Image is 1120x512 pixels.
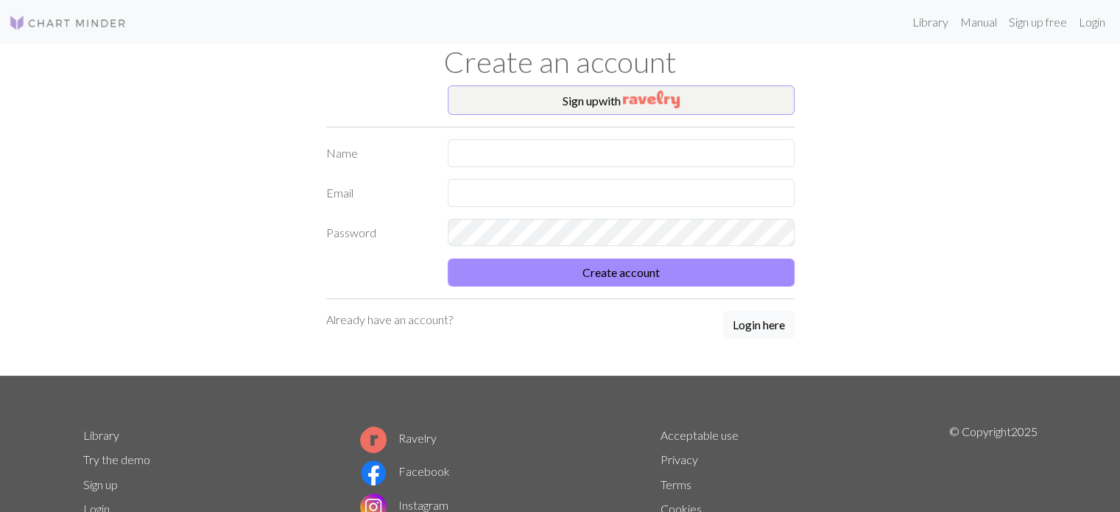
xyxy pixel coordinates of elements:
button: Sign upwith [448,85,795,115]
a: Try the demo [83,452,150,466]
label: Password [317,219,439,247]
a: Privacy [661,452,698,466]
a: Sign up free [1003,7,1073,37]
a: Login here [723,311,795,340]
label: Email [317,179,439,207]
img: Facebook logo [360,460,387,486]
a: Manual [954,7,1003,37]
h1: Create an account [74,44,1046,80]
a: Sign up [83,477,118,491]
a: Ravelry [360,431,437,445]
a: Library [83,428,119,442]
button: Login here [723,311,795,339]
a: Terms [661,477,691,491]
img: Ravelry logo [360,427,387,453]
button: Create account [448,259,795,287]
label: Name [317,139,439,167]
p: Already have an account? [326,311,453,329]
img: Ravelry [623,91,680,108]
a: Acceptable use [661,428,739,442]
a: Login [1073,7,1111,37]
a: Library [906,7,954,37]
a: Facebook [360,464,450,478]
img: Logo [9,14,127,32]
a: Instagram [360,498,448,512]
